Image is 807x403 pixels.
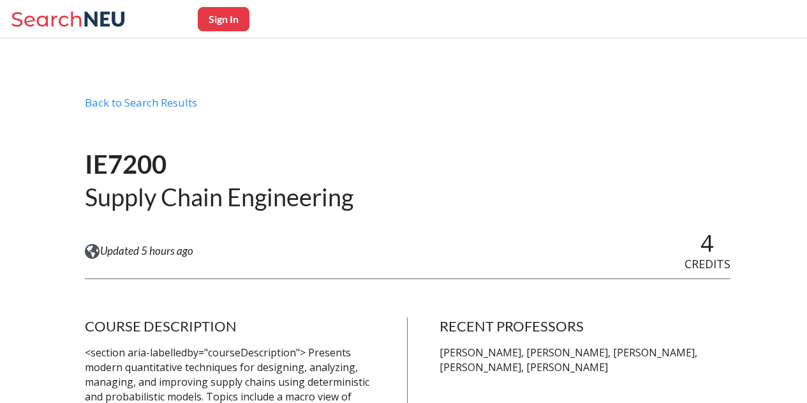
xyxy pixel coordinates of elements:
h4: COURSE DESCRIPTION [85,317,375,335]
p: [PERSON_NAME], [PERSON_NAME], [PERSON_NAME], [PERSON_NAME], [PERSON_NAME] [440,346,730,375]
div: Back to Search Results [85,96,730,120]
span: 4 [700,227,714,259]
h4: RECENT PROFESSORS [440,317,730,335]
span: Updated 5 hours ago [100,244,193,258]
span: CREDITS [685,256,730,271]
h1: IE7200 [85,148,353,181]
button: Sign In [198,7,249,31]
h2: Supply Chain Engineering [85,181,353,213]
